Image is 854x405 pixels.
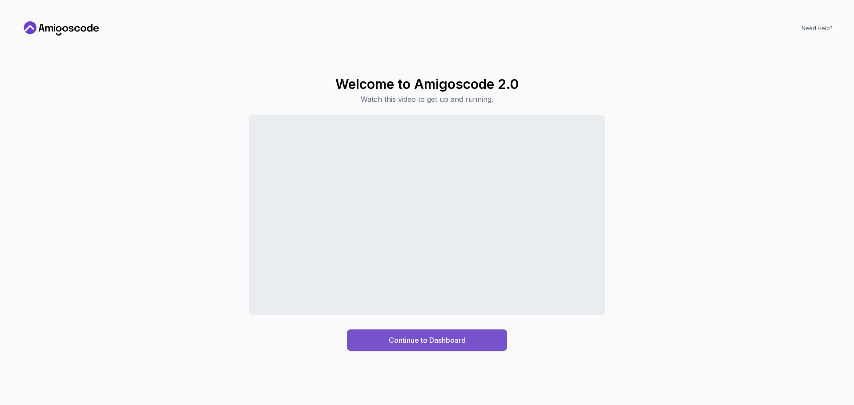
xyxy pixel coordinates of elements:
iframe: Sales Video [249,115,605,315]
p: Watch this video to get up and running. [335,94,519,104]
a: Home link [21,21,101,36]
a: Need Help? [802,25,833,32]
h1: Welcome to Amigoscode 2.0 [335,76,519,92]
button: Continue to Dashboard [347,329,507,351]
div: Continue to Dashboard [389,335,466,345]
